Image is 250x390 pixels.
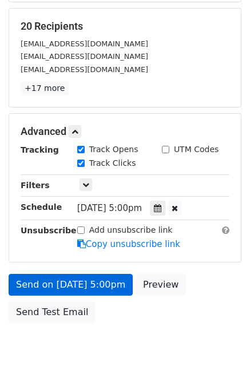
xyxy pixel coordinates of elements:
a: +17 more [21,81,69,95]
iframe: Chat Widget [193,335,250,390]
label: Track Opens [89,144,138,156]
strong: Filters [21,181,50,190]
h5: Advanced [21,125,229,138]
small: [EMAIL_ADDRESS][DOMAIN_NAME] [21,52,148,61]
span: [DATE] 5:00pm [77,203,142,213]
h5: 20 Recipients [21,20,229,33]
a: Copy unsubscribe link [77,239,180,249]
small: [EMAIL_ADDRESS][DOMAIN_NAME] [21,39,148,48]
a: Send Test Email [9,301,96,323]
label: Track Clicks [89,157,136,169]
a: Preview [136,274,186,296]
a: Send on [DATE] 5:00pm [9,274,133,296]
label: Add unsubscribe link [89,224,173,236]
strong: Unsubscribe [21,226,77,235]
strong: Schedule [21,202,62,212]
label: UTM Codes [174,144,219,156]
small: [EMAIL_ADDRESS][DOMAIN_NAME] [21,65,148,74]
strong: Tracking [21,145,59,154]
